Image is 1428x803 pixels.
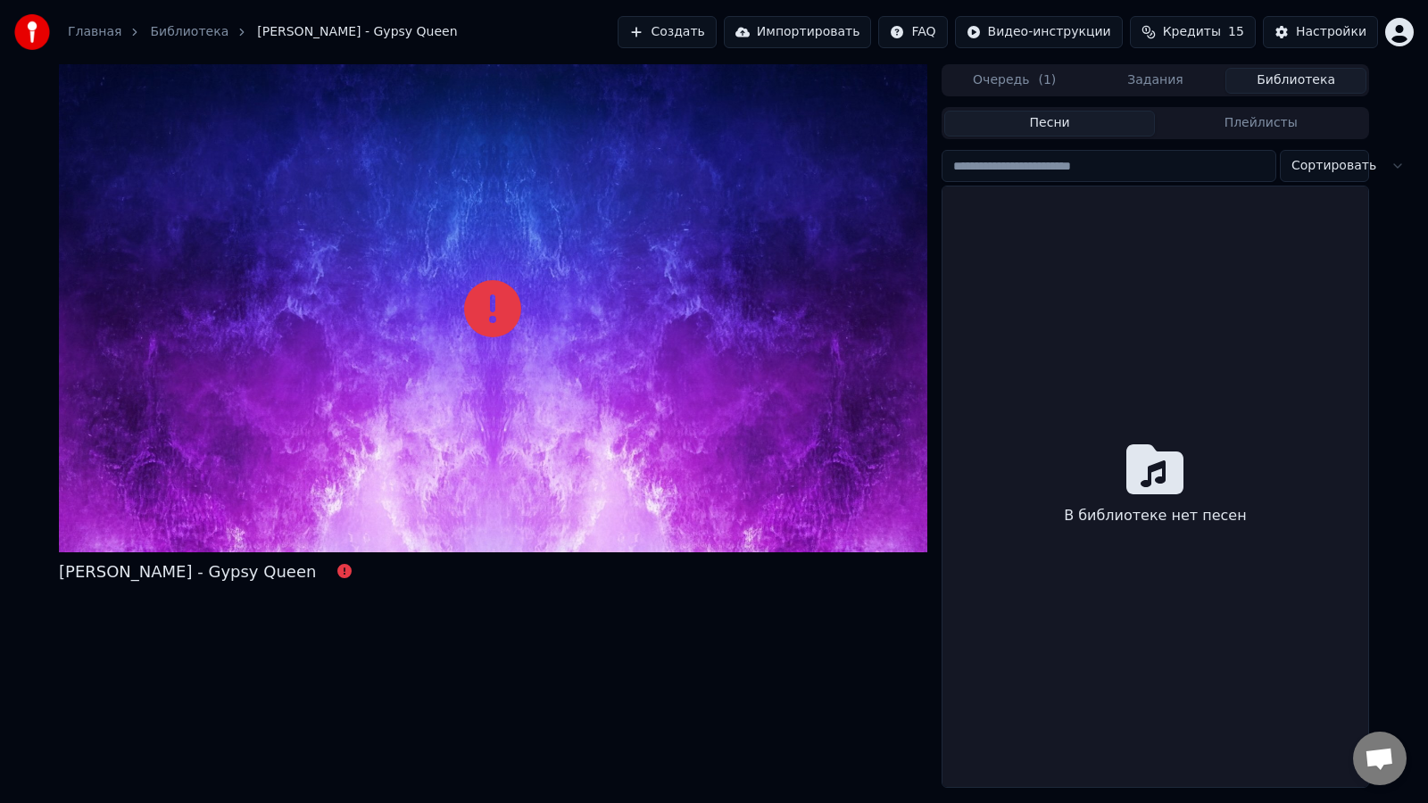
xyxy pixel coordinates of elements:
[14,14,50,50] img: youka
[1353,732,1407,785] a: Открытый чат
[878,16,947,48] button: FAQ
[1228,23,1244,41] span: 15
[618,16,716,48] button: Создать
[1057,498,1253,534] div: В библиотеке нет песен
[1038,71,1056,89] span: ( 1 )
[724,16,872,48] button: Импортировать
[1130,16,1256,48] button: Кредиты15
[944,68,1085,94] button: Очередь
[955,16,1123,48] button: Видео-инструкции
[1291,157,1376,175] span: Сортировать
[150,23,228,41] a: Библиотека
[59,559,316,584] div: [PERSON_NAME] - Gypsy Queen
[1163,23,1221,41] span: Кредиты
[1225,68,1366,94] button: Библиотека
[1263,16,1378,48] button: Настройки
[1155,111,1366,137] button: Плейлисты
[1085,68,1226,94] button: Задания
[944,111,1156,137] button: Песни
[1296,23,1366,41] div: Настройки
[68,23,121,41] a: Главная
[68,23,458,41] nav: breadcrumb
[257,23,457,41] span: [PERSON_NAME] - Gypsy Queen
